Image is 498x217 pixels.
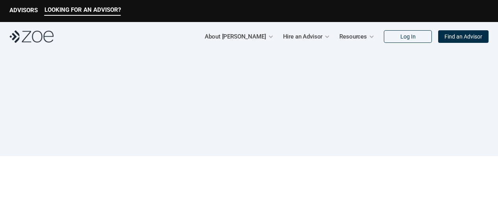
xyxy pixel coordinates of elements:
p: About [PERSON_NAME] [205,31,266,42]
p: Find an Advisor [444,33,482,40]
h1: About [PERSON_NAME] [48,194,195,213]
p: Log In [400,33,416,40]
a: Log In [384,30,432,43]
p: Resources [339,31,367,42]
h1: Frequently Asked Questions [124,90,374,117]
a: Find an Advisor [438,30,489,43]
p: LOOKING FOR AN ADVISOR? [44,6,121,13]
p: ADVISORS [9,7,38,14]
p: Hire an Advisor [283,31,323,42]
